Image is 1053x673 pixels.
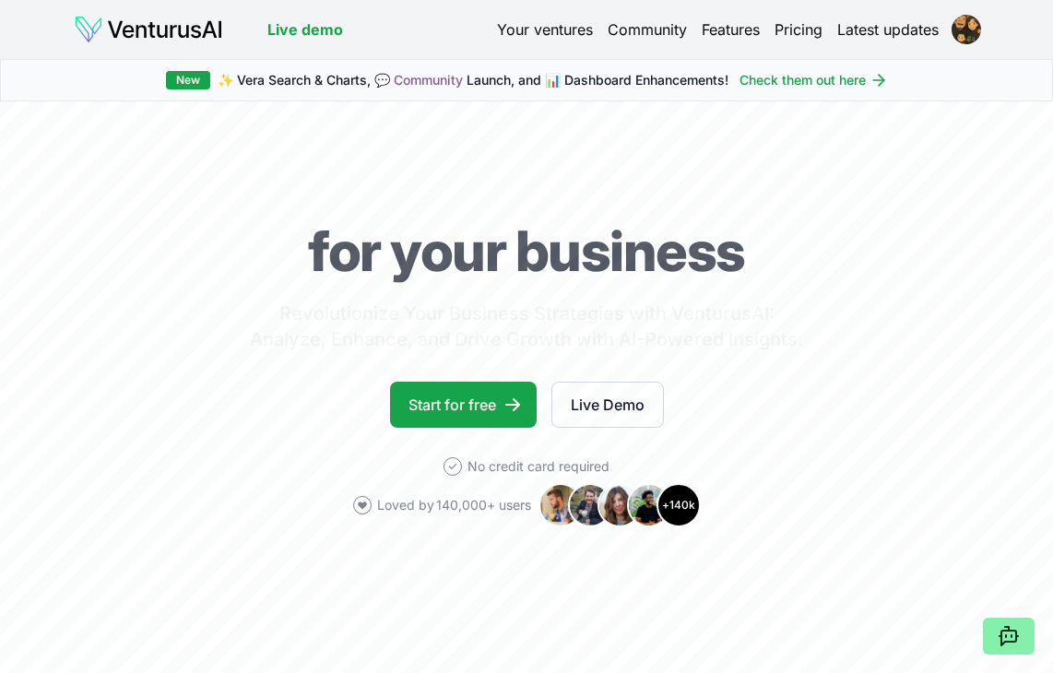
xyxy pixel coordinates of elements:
img: Avatar 4 [627,483,671,527]
a: Live demo [267,18,343,41]
a: Your ventures [497,18,593,41]
a: Start for free [390,382,537,428]
a: Live Demo [551,382,664,428]
img: Avatar 1 [538,483,583,527]
span: ✨ Vera Search & Charts, 💬 Launch, and 📊 Dashboard Enhancements! [218,71,728,89]
a: Features [702,18,760,41]
a: Pricing [775,18,822,41]
a: Check them out here [739,71,888,89]
img: ACg8ocJEJ-aS_v17F2wbz-u66y0T3eiKK5_PYxZw1rOST0oDPbG3ql8=s96-c [952,15,981,44]
a: Community [394,72,463,88]
img: Avatar 2 [568,483,612,527]
a: Community [608,18,687,41]
a: Latest updates [837,18,939,41]
img: Avatar 3 [597,483,642,527]
div: New [166,71,210,89]
img: logo [74,15,223,44]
